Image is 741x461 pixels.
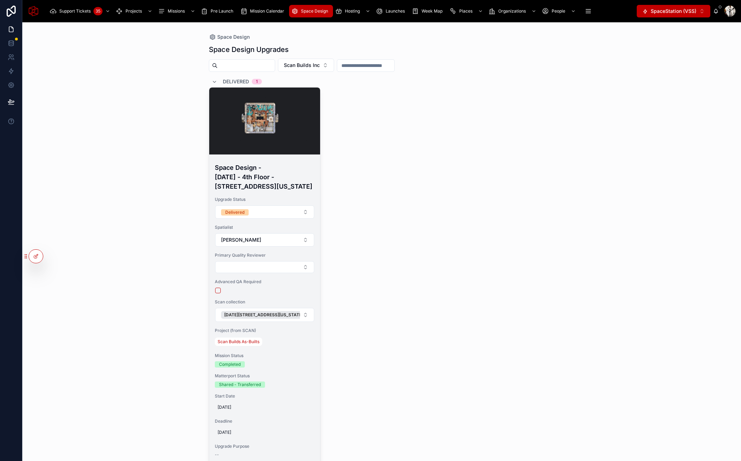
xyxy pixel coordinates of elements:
[215,444,315,449] span: Upgrade Purpose
[289,5,333,17] a: Space Design
[215,163,315,191] h4: Space Design - [DATE] - 4th Floor - [STREET_ADDRESS][US_STATE]
[211,8,233,14] span: Pre Launch
[218,430,312,435] span: [DATE]
[59,8,91,14] span: Support Tickets
[126,8,142,14] span: Projects
[278,59,334,72] button: Select Button
[45,3,637,19] div: scrollable content
[215,328,315,333] span: Project (from SCAN)
[219,381,261,388] div: Shared - Transferred
[498,8,526,14] span: Organizations
[215,252,315,258] span: Primary Quality Reviewer
[540,5,579,17] a: People
[215,261,314,273] button: Select Button
[168,8,185,14] span: Missions
[345,8,360,14] span: Hosting
[552,8,565,14] span: People
[215,393,315,399] span: Start Date
[459,8,472,14] span: Places
[218,405,312,410] span: [DATE]
[410,5,447,17] a: Week Map
[215,418,315,424] span: Deadline
[301,8,328,14] span: Space Design
[215,233,314,247] button: Select Button
[386,8,405,14] span: Launches
[422,8,443,14] span: Week Map
[256,79,258,84] div: 1
[217,33,250,40] span: Space Design
[215,308,314,322] button: Select Button
[225,209,244,216] div: Delivered
[209,33,250,40] a: Space Design
[224,312,303,318] span: [DATE][STREET_ADDRESS][US_STATE]
[218,339,259,345] span: Scan Builds As-Builts
[219,361,241,368] div: Completed
[223,78,249,85] span: Delivered
[215,452,219,458] span: --
[447,5,486,17] a: Places
[215,279,315,285] span: Advanced QA Required
[238,5,289,17] a: Mission Calendar
[114,5,156,17] a: Projects
[215,225,315,230] span: Spatialist
[156,5,199,17] a: Missions
[284,62,320,69] span: Scan Builds Inc
[209,45,289,54] h1: Space Design Upgrades
[221,311,313,319] button: Unselect 1415126
[93,7,103,15] div: 35
[215,373,315,379] span: Matterport Status
[215,353,315,358] span: Mission Status
[28,6,39,17] img: App logo
[209,88,320,154] div: file.jpeg
[250,8,284,14] span: Mission Calendar
[215,205,314,219] button: Select Button
[215,197,315,202] span: Upgrade Status
[651,8,696,15] span: SpaceStation (VSS)
[215,338,262,346] a: Scan Builds As-Builts
[486,5,540,17] a: Organizations
[199,5,238,17] a: Pre Launch
[637,5,710,17] button: Select Button
[333,5,374,17] a: Hosting
[221,236,261,243] span: [PERSON_NAME]
[374,5,410,17] a: Launches
[47,5,114,17] a: Support Tickets35
[215,299,315,305] span: Scan collection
